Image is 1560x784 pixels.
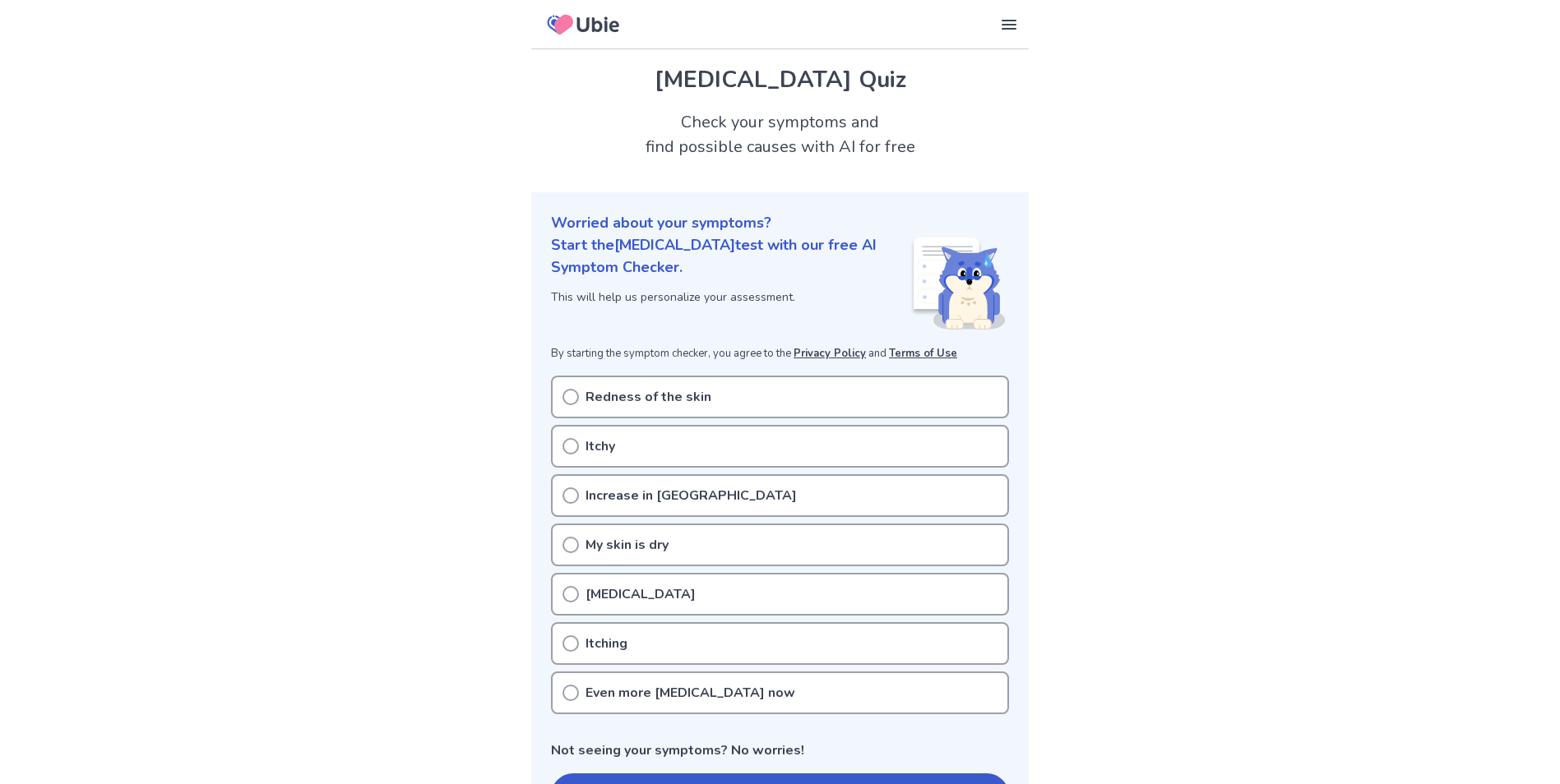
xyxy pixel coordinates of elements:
[889,346,957,361] a: Terms of Use
[586,486,797,505] p: Increase in [GEOGRAPHIC_DATA]
[910,238,1006,330] img: Shiba
[586,387,711,407] p: Redness of the skin
[551,288,910,306] p: This will help us personalize your assessment.
[586,584,696,604] p: [MEDICAL_DATA]
[586,683,795,703] p: Even more [MEDICAL_DATA] now
[531,110,1029,159] h2: Check your symptoms and find possible causes with AI for free
[586,436,615,456] p: Itchy
[551,346,1009,362] p: By starting the symptom checker, you agree to the and
[586,634,627,653] p: Itching
[551,62,1009,97] h1: [MEDICAL_DATA] Quiz
[551,212,1009,234] p: Worried about your symptoms?
[551,234,910,279] p: Start the [MEDICAL_DATA] test with our free AI Symptom Checker.
[794,346,866,361] a: Privacy Policy
[586,535,669,555] p: My skin is dry
[551,740,1009,760] p: Not seeing your symptoms? No worries!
